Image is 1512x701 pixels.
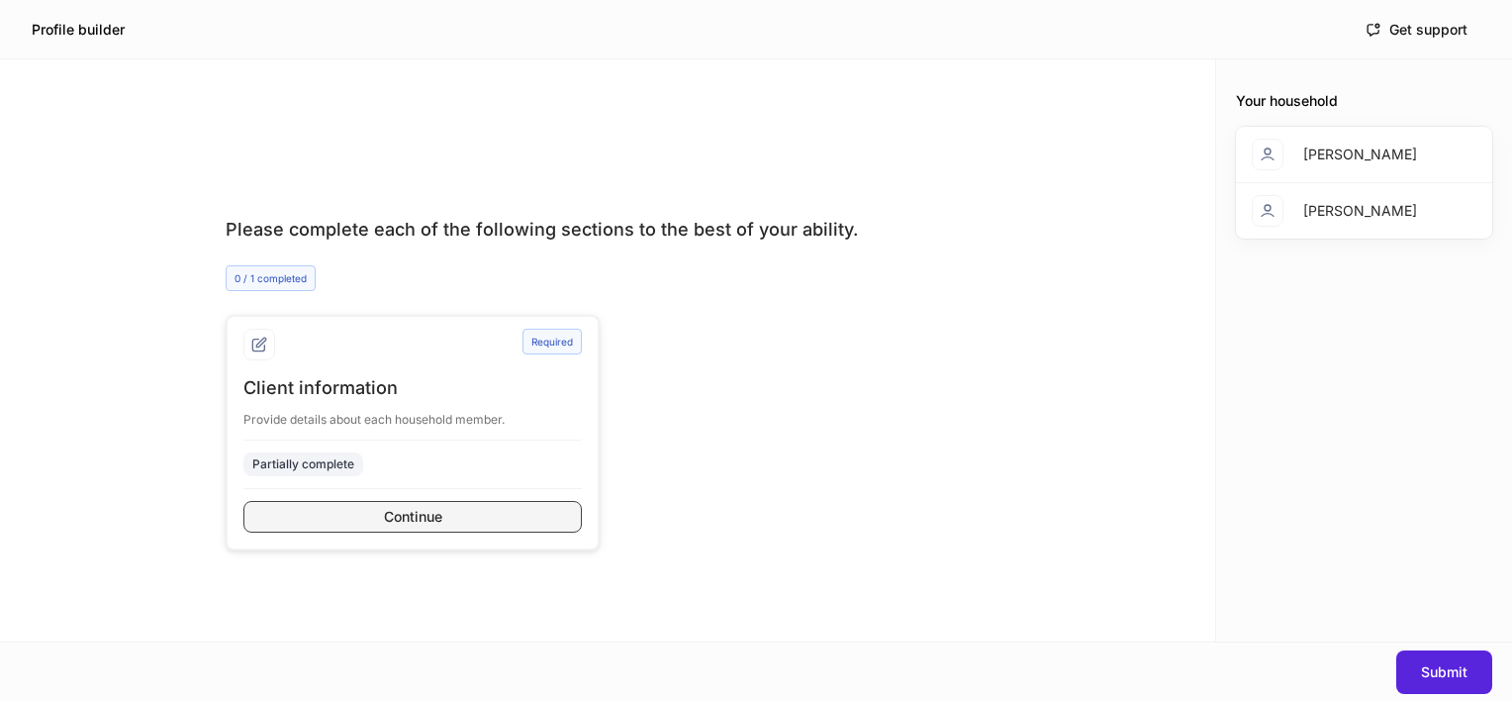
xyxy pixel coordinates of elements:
[522,329,582,354] div: Required
[243,376,582,400] div: Client information
[226,218,990,242] div: Please complete each of the following sections to the best of your ability.
[1389,20,1467,40] div: Get support
[32,20,125,40] h5: Profile builder
[243,400,582,428] div: Provide details about each household member.
[226,265,316,291] div: 0 / 1 completed
[384,507,442,527] div: Continue
[1303,201,1417,221] div: [PERSON_NAME]
[243,501,582,533] button: Continue
[1421,662,1467,682] div: Submit
[1236,91,1492,111] div: Your household
[252,454,354,473] div: Partially complete
[1353,14,1480,46] button: Get support
[1396,651,1492,694] button: Submit
[1303,145,1417,164] div: [PERSON_NAME]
